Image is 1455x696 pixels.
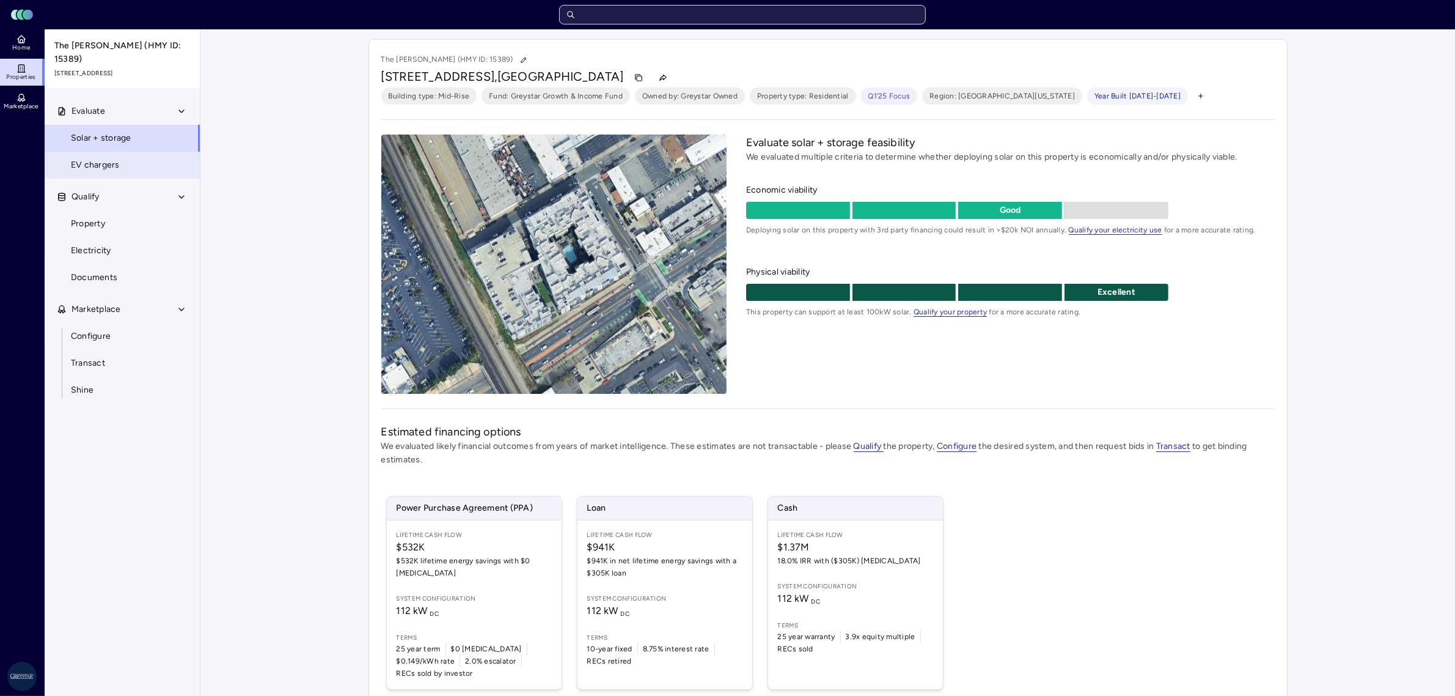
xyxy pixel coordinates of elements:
span: 3.9x equity multiple [846,631,915,643]
span: [STREET_ADDRESS], [381,69,498,84]
a: Solar + storage [44,125,200,152]
a: Qualify [854,441,884,451]
span: Cash [768,497,943,520]
span: Documents [71,271,117,284]
span: Solar + storage [71,131,131,145]
span: Lifetime Cash Flow [587,530,742,540]
span: Fund: Greystar Growth & Income Fund [489,90,623,102]
span: Terms [587,633,742,643]
button: Year Built [DATE]-[DATE] [1087,87,1188,105]
span: Configure [937,441,977,452]
p: Good [958,204,1062,217]
span: Year Built [DATE]-[DATE] [1094,90,1181,102]
span: 112 kW [587,605,630,616]
a: Shine [44,377,200,404]
span: $1.37M [778,540,933,555]
span: Marketplace [4,103,38,110]
span: Terms [397,633,552,643]
span: 112 kW [397,605,439,616]
span: System configuration [778,582,933,591]
span: The [PERSON_NAME] (HMY ID: 15389) [54,39,191,66]
sub: DC [812,598,821,605]
span: Shine [71,383,93,397]
span: Owned by: Greystar Owned [642,90,738,102]
span: Property type: Residential [757,90,849,102]
span: 10-year fixed [587,643,632,655]
h2: Estimated financing options [381,424,1275,440]
span: Home [12,44,30,51]
span: $941K [587,540,742,555]
span: Deploying solar on this property with 3rd party financing could result in >$20k NOI annually. for... [746,224,1274,236]
span: Properties [7,73,36,81]
span: 25 year warranty [778,631,835,643]
span: 112 kW [778,593,821,604]
a: EV chargers [44,152,200,179]
a: Documents [44,264,200,291]
a: Electricity [44,237,200,264]
span: $0.149/kWh rate [397,655,455,667]
span: Transact [71,357,105,370]
span: Property [71,217,105,231]
p: The [PERSON_NAME] (HMY ID: 15389) [381,52,532,68]
span: Marketplace [71,303,121,316]
span: This property can support at least 100kW solar. for a more accurate rating. [746,306,1274,318]
span: Qualify your property [914,308,987,317]
p: Excellent [1065,286,1168,299]
button: Qualify [45,183,201,210]
a: Transact [44,350,200,377]
p: We evaluated likely financial outcomes from years of market intelligence. These estimates are not... [381,440,1275,467]
span: Power Purchase Agreement (PPA) [387,497,562,520]
span: RECs retired [587,655,632,667]
span: System configuration [397,594,552,604]
span: Building type: Mid-Rise [389,90,470,102]
a: LoanLifetime Cash Flow$941K$941K in net lifetime energy savings with a $305K loanSystem configura... [577,496,753,690]
button: Building type: Mid-Rise [381,87,477,105]
button: Region: [GEOGRAPHIC_DATA][US_STATE] [922,87,1082,105]
span: 18.0% IRR with ($305K) [MEDICAL_DATA] [778,555,933,567]
span: Configure [71,330,111,343]
button: Q1'25 Focus [861,87,918,105]
button: Marketplace [45,296,201,323]
span: Loan [577,497,752,520]
sub: DC [430,610,439,618]
button: Fund: Greystar Growth & Income Fund [482,87,630,105]
span: System configuration [587,594,742,604]
a: Transact [1156,441,1190,451]
span: Region: [GEOGRAPHIC_DATA][US_STATE] [929,90,1075,102]
h2: Evaluate solar + storage feasibility [746,135,1274,150]
p: We evaluated multiple criteria to determine whether deploying solar on this property is economica... [746,150,1274,164]
span: Qualify [854,441,884,452]
span: Electricity [71,244,111,257]
span: RECs sold by investor [397,667,473,679]
span: [STREET_ADDRESS] [54,68,191,78]
button: Property type: Residential [750,87,856,105]
span: [GEOGRAPHIC_DATA] [497,69,624,84]
span: Q1'25 Focus [868,90,911,102]
span: $532K lifetime energy savings with $0 [MEDICAL_DATA] [397,555,552,579]
a: Qualify your property [914,308,987,316]
span: Qualify your electricity use [1069,226,1162,235]
a: Property [44,210,200,237]
span: $532K [397,540,552,555]
span: Qualify [71,190,100,204]
span: Transact [1156,441,1190,452]
a: Configure [44,323,200,350]
span: Lifetime Cash Flow [778,530,933,540]
sub: DC [621,610,630,618]
span: Economic viability [746,183,1274,197]
button: Evaluate [45,98,201,125]
span: Physical viability [746,265,1274,279]
span: RECs sold [778,643,813,655]
span: 2.0% escalator [465,655,516,667]
a: CashLifetime Cash Flow$1.37M18.0% IRR with ($305K) [MEDICAL_DATA]System configuration112 kW DCTer... [768,496,944,690]
span: EV chargers [71,158,120,172]
span: Lifetime Cash Flow [397,530,552,540]
img: Greystar AS [7,662,37,691]
span: $0 [MEDICAL_DATA] [451,643,522,655]
span: Evaluate [71,105,105,118]
a: Qualify your electricity use [1069,226,1162,234]
button: Owned by: Greystar Owned [635,87,745,105]
a: Configure [937,441,977,451]
span: 25 year term [397,643,441,655]
span: $941K in net lifetime energy savings with a $305K loan [587,555,742,579]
